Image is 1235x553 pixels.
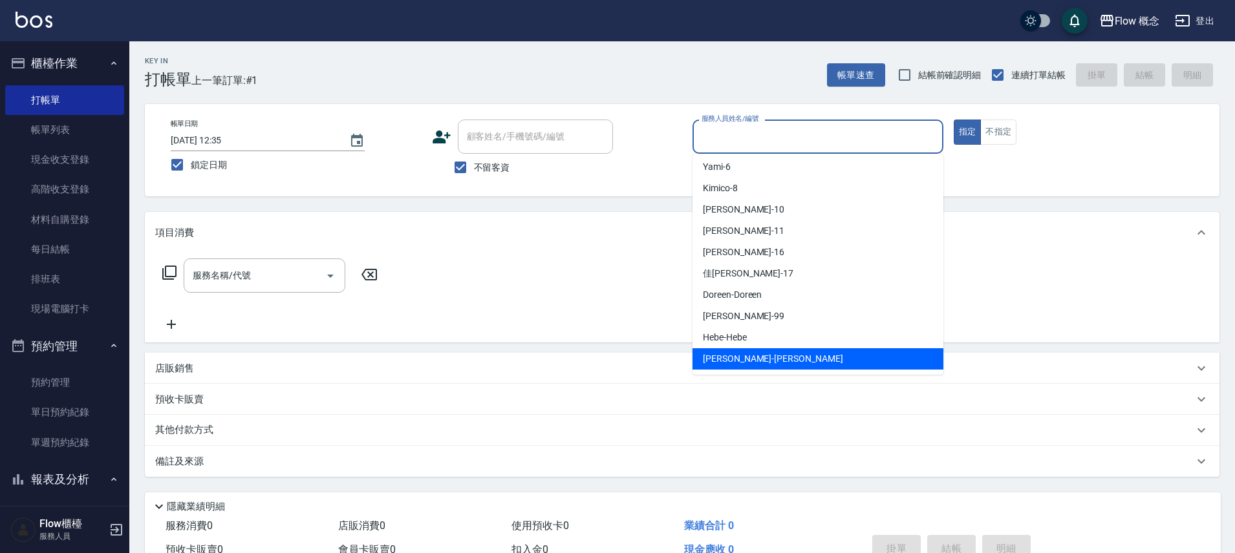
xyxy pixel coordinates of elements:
[320,266,341,286] button: Open
[166,519,213,532] span: 服務消費 0
[10,517,36,543] img: Person
[5,368,124,397] a: 預約管理
[155,362,194,375] p: 店販銷售
[171,130,336,151] input: YYYY/MM/DD hh:mm
[5,397,124,427] a: 單日預約紀錄
[980,120,1016,145] button: 不指定
[5,174,124,204] a: 高階收支登錄
[5,428,124,457] a: 單週預約紀錄
[5,264,124,294] a: 排班表
[703,288,762,302] span: Doreen -Doreen
[703,160,731,174] span: Yami -6
[145,353,1219,384] div: 店販銷售
[145,57,191,65] h2: Key In
[5,501,124,530] a: 報表目錄
[511,519,569,532] span: 使用預收卡 0
[155,423,220,437] p: 其他付款方式
[703,245,784,259] span: [PERSON_NAME] -16
[338,519,385,532] span: 店販消費 0
[341,125,372,156] button: Choose date, selected date is 2025-09-26
[1115,13,1160,29] div: Flow 概念
[145,446,1219,477] div: 備註及來源
[918,68,982,82] span: 結帳前確認明細
[703,224,784,238] span: [PERSON_NAME] -11
[703,182,738,195] span: Kimico -8
[5,235,124,264] a: 每日結帳
[5,329,124,363] button: 預約管理
[5,47,124,80] button: 櫃檯作業
[145,70,191,89] h3: 打帳單
[684,519,734,532] span: 業績合計 0
[1011,68,1066,82] span: 連續打單結帳
[191,158,227,172] span: 鎖定日期
[5,463,124,496] button: 報表及分析
[191,72,258,89] span: 上一筆訂單:#1
[827,63,885,87] button: 帳單速查
[703,309,784,323] span: [PERSON_NAME] -99
[5,294,124,324] a: 現場電腦打卡
[16,12,52,28] img: Logo
[155,226,194,240] p: 項目消費
[1094,8,1165,34] button: Flow 概念
[1170,9,1219,33] button: 登出
[1062,8,1088,34] button: save
[5,145,124,174] a: 現金收支登錄
[703,203,784,216] span: [PERSON_NAME] -10
[954,120,982,145] button: 指定
[702,114,758,123] label: 服務人員姓名/編號
[171,119,198,129] label: 帳單日期
[145,415,1219,446] div: 其他付款方式
[145,384,1219,415] div: 預收卡販賣
[167,500,225,514] p: 隱藏業績明細
[5,205,124,235] a: 材料自購登錄
[145,212,1219,253] div: 項目消費
[474,161,510,174] span: 不留客資
[703,331,747,344] span: Hebe -Hebe
[155,393,204,406] p: 預收卡販賣
[155,455,204,468] p: 備註及來源
[39,530,105,542] p: 服務人員
[39,517,105,530] h5: Flow櫃檯
[703,352,843,366] span: [PERSON_NAME] -[PERSON_NAME]
[703,267,793,280] span: 佳[PERSON_NAME] -17
[5,85,124,115] a: 打帳單
[5,115,124,145] a: 帳單列表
